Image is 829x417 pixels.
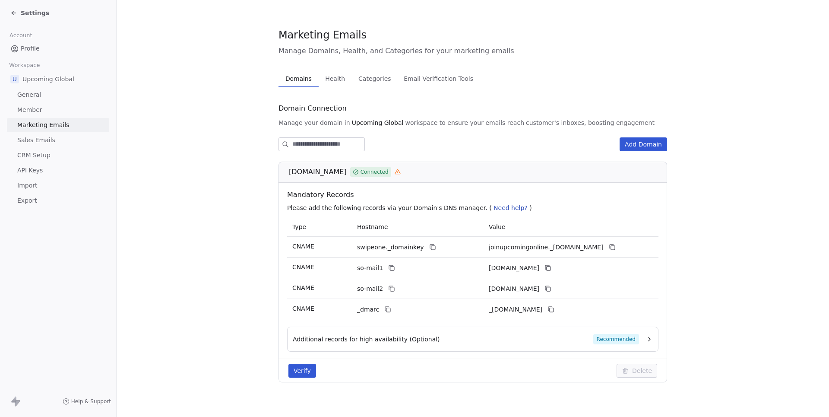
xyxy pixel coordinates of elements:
[489,223,505,230] span: Value
[278,103,347,114] span: Domain Connection
[292,305,314,312] span: CNAME
[292,284,314,291] span: CNAME
[287,204,662,212] p: Please add the following records via your Domain's DNS manager. ( )
[10,75,19,83] span: U
[10,9,49,17] a: Settings
[7,163,109,178] a: API Keys
[357,305,379,314] span: _dmarc
[7,133,109,147] a: Sales Emails
[17,105,42,115] span: Member
[63,398,111,405] a: Help & Support
[292,264,314,271] span: CNAME
[489,243,604,252] span: joinupcomingonline._domainkey.swipeone.email
[21,44,40,53] span: Profile
[357,223,388,230] span: Hostname
[282,73,315,85] span: Domains
[17,166,43,175] span: API Keys
[357,264,383,273] span: so-mail1
[7,41,109,56] a: Profile
[489,264,539,273] span: joinupcomingonline1.swipeone.email
[17,181,37,190] span: Import
[293,334,653,344] button: Additional records for high availability (Optional)Recommended
[21,9,49,17] span: Settings
[278,118,350,127] span: Manage your domain in
[292,243,314,250] span: CNAME
[526,118,655,127] span: customer's inboxes, boosting engagement
[361,168,389,176] span: Connected
[7,88,109,102] a: General
[489,284,539,293] span: joinupcomingonline2.swipeone.email
[287,190,662,200] span: Mandatory Records
[494,204,528,211] span: Need help?
[7,118,109,132] a: Marketing Emails
[322,73,348,85] span: Health
[6,29,36,42] span: Account
[405,118,524,127] span: workspace to ensure your emails reach
[289,167,347,177] span: [DOMAIN_NAME]
[355,73,394,85] span: Categories
[17,121,69,130] span: Marketing Emails
[17,90,41,99] span: General
[7,148,109,162] a: CRM Setup
[400,73,477,85] span: Email Verification Tools
[17,196,37,205] span: Export
[17,136,55,145] span: Sales Emails
[293,335,440,344] span: Additional records for high availability (Optional)
[278,29,367,41] span: Marketing Emails
[6,59,44,72] span: Workspace
[17,151,51,160] span: CRM Setup
[278,46,667,56] span: Manage Domains, Health, and Categories for your marketing emails
[7,103,109,117] a: Member
[7,178,109,193] a: Import
[71,398,111,405] span: Help & Support
[22,75,74,83] span: Upcoming Global
[357,284,383,293] span: so-mail2
[288,364,316,378] button: Verify
[593,334,639,344] span: Recommended
[620,137,667,151] button: Add Domain
[357,243,424,252] span: swipeone._domainkey
[292,223,347,232] p: Type
[352,118,404,127] span: Upcoming Global
[489,305,542,314] span: _dmarc.swipeone.email
[617,364,657,378] button: Delete
[7,194,109,208] a: Export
